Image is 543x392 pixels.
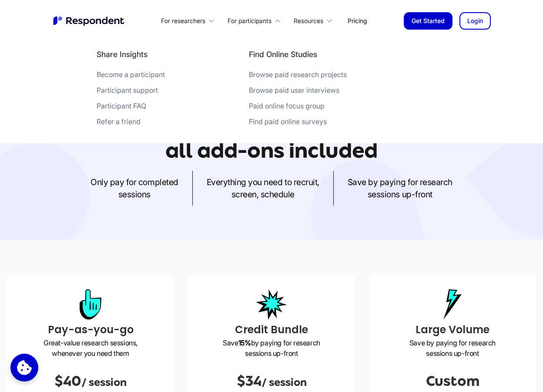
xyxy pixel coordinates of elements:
a: Participant support [97,86,165,98]
span: / session [81,376,127,389]
p: Save by paying for research sessions up-front [195,338,348,358]
strong: 15% [238,338,251,347]
div: Resources [289,10,341,31]
h3: Large Volume [376,322,529,338]
div: Become a participant [97,70,165,79]
div: For researchers [156,10,223,31]
span: $40 [54,373,81,389]
a: Login [459,12,491,30]
div: For participants [223,10,289,31]
span: Custom [426,373,479,389]
h3: Credit Bundle [195,322,348,338]
div: Find paid online surveys [249,117,327,126]
h4: Share Insights [97,49,147,60]
a: home [52,15,126,27]
h4: Find Online Studies [249,49,317,60]
a: Find paid online surveys [249,117,347,129]
a: Get Started [404,12,452,30]
div: For researchers [161,17,205,25]
p: Only pay for completed sessions [90,176,178,200]
a: Browse paid research projects [249,70,347,82]
p: Save by paying for research sessions up-front [348,176,452,200]
div: For participants [228,17,271,25]
a: Become a participant [97,70,165,82]
div: Refer a friend [97,117,141,126]
a: Pricing [341,10,374,31]
a: Participant FAQ [97,101,165,114]
a: Paid online focus group [249,101,347,114]
p: Great-value research sessions, whenever you need them [14,338,167,358]
div: Resources [294,17,323,25]
p: Save by paying for research sessions up-front [376,338,529,358]
div: Paid online focus group [249,101,325,110]
img: Untitled UI logotext [52,15,126,27]
div: Participant support [97,86,158,95]
p: Everything you need to recruit, screen, schedule [207,176,319,200]
div: Browse paid research projects [249,70,347,79]
div: Browse paid user interviews [249,86,339,95]
span: / session [261,376,307,389]
a: Refer a friend [97,117,165,129]
a: Browse paid user interviews [249,86,347,98]
span: $34 [237,373,261,389]
h3: Pay-as-you-go [14,322,167,338]
div: Participant FAQ [97,101,146,110]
